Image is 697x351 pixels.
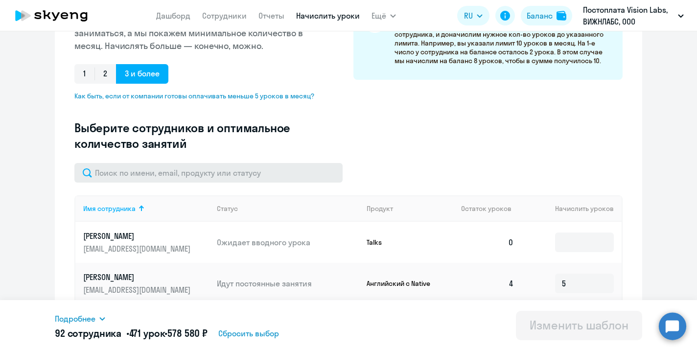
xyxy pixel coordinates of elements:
[74,163,343,183] input: Поиск по имени, email, продукту или статусу
[464,10,473,22] span: RU
[367,279,440,288] p: Английский с Native
[367,204,393,213] div: Продукт
[457,6,489,25] button: RU
[367,204,454,213] div: Продукт
[129,327,165,339] span: 471 урок
[583,4,674,27] p: Постоплата Vision Labs, ВИЖНЛАБС, ООО
[74,64,94,84] span: 1
[217,204,359,213] div: Статус
[522,195,622,222] th: Начислить уроков
[74,120,322,151] h3: Выберите сотрудников и оптимальное количество занятий
[516,311,642,340] button: Изменить шаблон
[83,204,209,213] div: Имя сотрудника
[167,327,208,339] span: 578 580 ₽
[530,317,628,333] div: Изменить шаблон
[527,10,553,22] div: Баланс
[296,11,360,21] a: Начислить уроки
[461,204,522,213] div: Остаток уроков
[116,64,168,84] span: 3 и более
[74,92,322,100] span: Как быть, если от компании готовы оплачивать меньше 5 уроков в месяц?
[367,238,440,247] p: Talks
[395,21,613,65] p: Раз в месяц мы будем смотреть, сколько уроков есть на балансе сотрудника, и доначислим нужное кол...
[55,313,95,325] span: Подробнее
[202,11,247,21] a: Сотрудники
[217,278,359,289] p: Идут постоянные занятия
[218,328,279,339] span: Сбросить выбор
[453,263,522,304] td: 4
[453,222,522,263] td: 0
[83,231,193,241] p: [PERSON_NAME]
[83,272,193,282] p: [PERSON_NAME]
[217,237,359,248] p: Ожидает вводного урока
[461,204,511,213] span: Остаток уроков
[83,204,136,213] div: Имя сотрудника
[557,11,566,21] img: balance
[94,64,116,84] span: 2
[83,231,209,254] a: [PERSON_NAME][EMAIL_ADDRESS][DOMAIN_NAME]
[83,272,209,295] a: [PERSON_NAME][EMAIL_ADDRESS][DOMAIN_NAME]
[156,11,190,21] a: Дашборд
[217,204,238,213] div: Статус
[372,6,396,25] button: Ещё
[83,243,193,254] p: [EMAIL_ADDRESS][DOMAIN_NAME]
[372,10,386,22] span: Ещё
[521,6,572,25] button: Балансbalance
[83,284,193,295] p: [EMAIL_ADDRESS][DOMAIN_NAME]
[55,327,208,340] h5: 92 сотрудника • •
[258,11,284,21] a: Отчеты
[578,4,689,27] button: Постоплата Vision Labs, ВИЖНЛАБС, ООО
